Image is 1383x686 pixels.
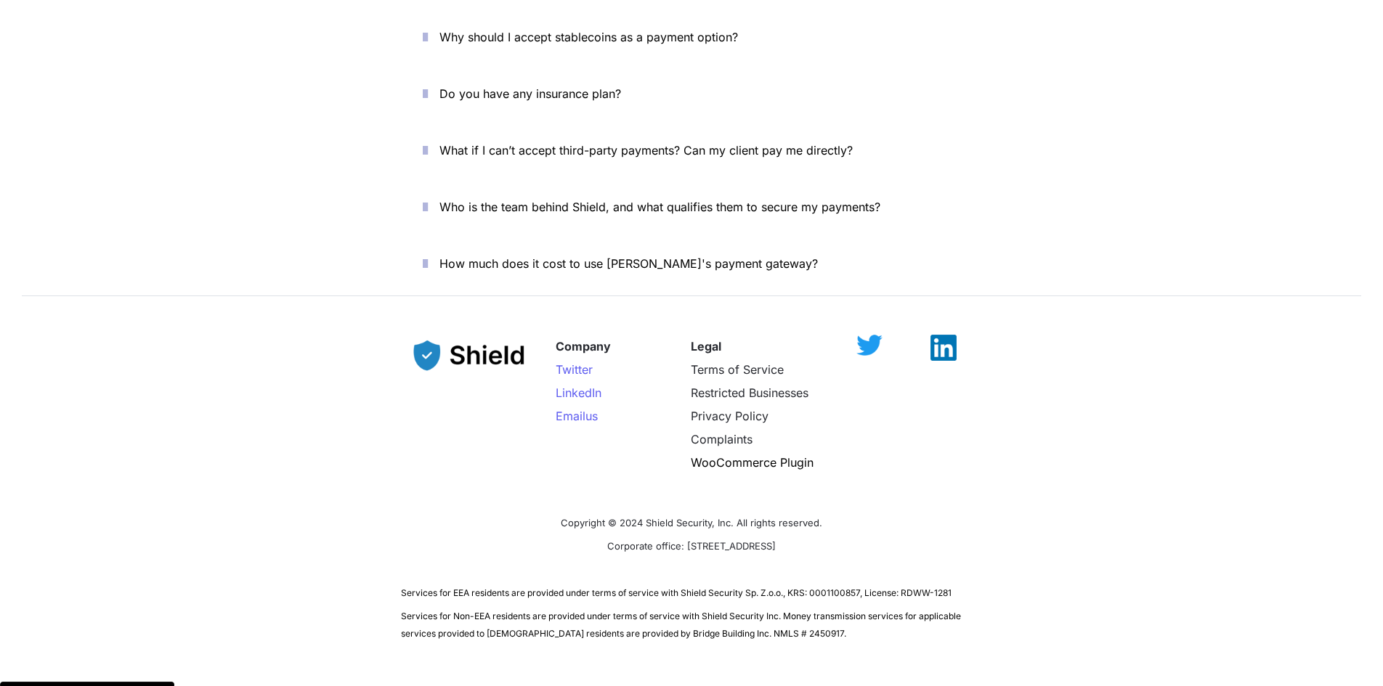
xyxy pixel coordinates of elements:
[401,71,982,116] button: Do you have any insurance plan?
[401,184,982,229] button: Who is the team behind Shield, and what qualifies them to secure my payments?
[691,339,721,354] strong: Legal
[401,128,982,173] button: What if I can’t accept third-party payments? Can my client pay me directly?
[556,409,598,423] a: Emailus
[439,256,818,271] span: How much does it cost to use [PERSON_NAME]'s payment gateway?
[401,611,963,639] span: Services for Non-EEA residents are provided under terms of service with Shield Security Inc. Mone...
[561,517,822,528] span: Copyright © 2024 Shield Security, Inc. All rights reserved.
[607,540,776,552] span: Corporate office: [STREET_ADDRESS]
[401,587,952,598] span: Services for EEA residents are provided under terms of service with Shield Security Sp. Z.o.o., K...
[691,455,814,470] a: WooCommerce Plugin
[691,409,768,423] a: Privacy Policy
[401,241,982,286] button: How much does it cost to use [PERSON_NAME]'s payment gateway?
[556,385,601,400] a: LinkedIn
[691,432,753,446] a: Complaints
[691,362,784,377] a: Terms of Service
[556,339,611,354] strong: Company
[439,30,738,44] span: Why should I accept stablecoins as a payment option?
[585,409,598,423] span: us
[439,86,621,101] span: Do you have any insurance plan?
[401,15,982,60] button: Why should I accept stablecoins as a payment option?
[691,385,808,400] a: Restricted Businesses
[556,362,593,377] a: Twitter
[439,143,853,158] span: What if I can’t accept third-party payments? Can my client pay me directly?
[439,200,880,214] span: Who is the team behind Shield, and what qualifies them to secure my payments?
[556,409,585,423] span: Email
